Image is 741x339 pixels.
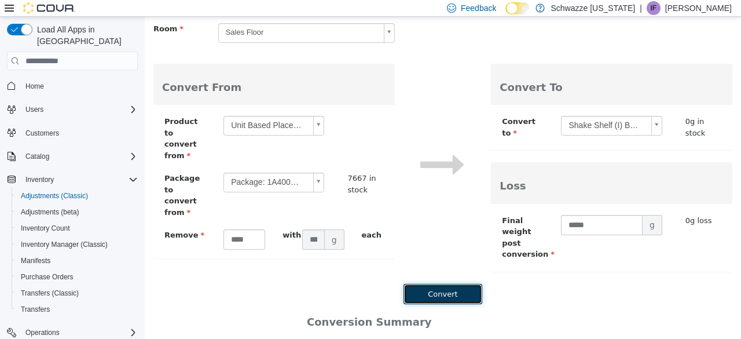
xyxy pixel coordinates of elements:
[12,220,142,236] button: Inventory Count
[74,7,234,25] span: Sales Floor
[12,285,142,301] button: Transfers (Classic)
[25,152,49,161] span: Catalog
[12,188,142,204] button: Adjustments (Classic)
[551,1,635,15] p: Schwazze [US_STATE]
[16,270,78,284] a: Purchase Orders
[25,105,43,114] span: Users
[357,199,410,242] span: Final weight post conversion
[12,301,142,318] button: Transfers
[162,300,289,311] h3: Conversion Summary
[21,305,50,314] span: Transfers
[17,65,241,76] h3: Convert From
[9,8,39,16] span: Room
[355,65,579,76] h3: Convert To
[417,100,501,118] span: Shake Shelf (I) Bulk
[357,100,391,121] span: Convert to
[16,270,138,284] span: Purchase Orders
[12,253,142,269] button: Manifests
[21,103,138,116] span: Users
[2,172,142,188] button: Inventory
[12,269,142,285] button: Purchase Orders
[20,157,55,200] span: Package to convert from
[21,78,138,93] span: Home
[535,198,577,210] div: 0g loss
[461,2,496,14] span: Feedback
[16,238,138,251] span: Inventory Manager (Classic)
[2,148,142,165] button: Catalog
[16,254,138,268] span: Manifests
[16,302,54,316] a: Transfers
[259,267,338,287] button: Convert
[21,79,49,93] a: Home
[651,1,657,15] span: IF
[665,1,732,15] p: [PERSON_NAME]
[21,126,138,140] span: Customers
[79,100,164,118] span: Unit Based Place Holder (Re-tiering)
[21,289,79,298] span: Transfers (Classic)
[25,328,60,337] span: Operations
[21,103,48,116] button: Users
[16,205,84,219] a: Adjustments (beta)
[32,24,138,47] span: Load All Apps in [GEOGRAPHIC_DATA]
[16,221,75,235] a: Inventory Count
[2,101,142,118] button: Users
[16,238,112,251] a: Inventory Manager (Classic)
[79,156,164,175] span: Package: 1A4000B000429A1000055505 Lot: Project 4516 x [PERSON_NAME]
[138,214,163,223] span: with
[217,214,237,223] span: each
[16,221,138,235] span: Inventory Count
[21,272,74,282] span: Purchase Orders
[647,1,661,15] div: Isabel Flores
[16,254,55,268] a: Manifests
[16,205,138,219] span: Adjustments (beta)
[180,213,200,233] span: g
[79,99,179,119] a: Unit Based Place Holder (Re-tiering)
[16,189,138,203] span: Adjustments (Classic)
[21,207,79,217] span: Adjustments (beta)
[16,302,138,316] span: Transfers
[21,173,138,187] span: Inventory
[16,189,93,203] a: Adjustments (Classic)
[498,198,518,218] span: g
[25,175,54,184] span: Inventory
[203,156,233,178] div: 7667 in stock
[21,240,108,249] span: Inventory Manager (Classic)
[16,286,138,300] span: Transfers (Classic)
[12,236,142,253] button: Inventory Manager (Classic)
[21,126,64,140] a: Customers
[23,2,75,14] img: Cova
[21,173,58,187] button: Inventory
[505,2,530,14] input: Dark Mode
[640,1,642,15] p: |
[16,286,83,300] a: Transfers (Classic)
[79,156,179,176] a: Package: 1A4000B000429A1000055505 Lot: Project 4516 x [PERSON_NAME]
[21,224,70,233] span: Inventory Count
[25,129,59,138] span: Customers
[541,99,571,122] div: 0g in stock
[25,82,44,91] span: Home
[21,150,54,163] button: Catalog
[21,150,138,163] span: Catalog
[20,100,53,143] span: Product to convert from
[355,163,579,175] h3: Loss
[21,191,88,201] span: Adjustments (Classic)
[12,204,142,220] button: Adjustments (beta)
[416,99,517,119] a: Shake Shelf (I) Bulk
[74,6,250,26] a: Sales Floor
[2,125,142,141] button: Customers
[2,77,142,94] button: Home
[21,256,50,265] span: Manifests
[20,214,60,223] span: Remove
